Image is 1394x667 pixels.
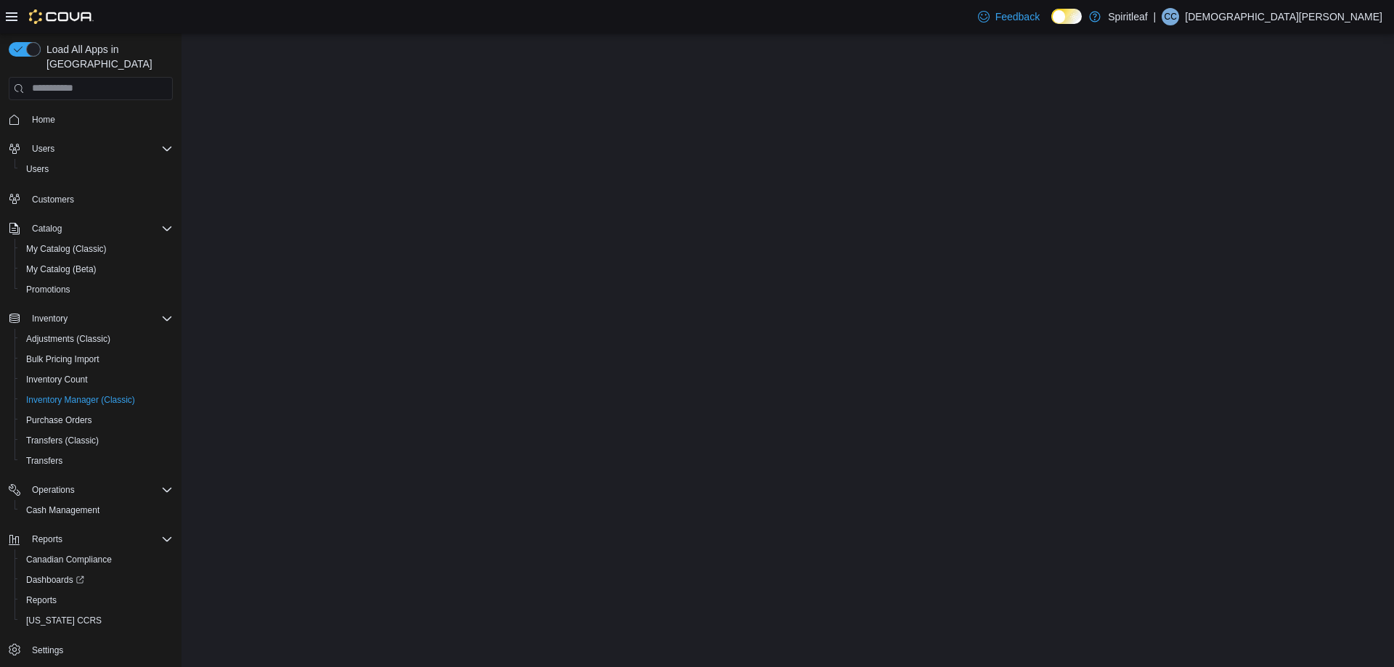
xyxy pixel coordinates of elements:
[15,590,179,610] button: Reports
[15,390,179,410] button: Inventory Manager (Classic)
[3,529,179,549] button: Reports
[15,259,179,279] button: My Catalog (Beta)
[26,594,57,606] span: Reports
[32,114,55,126] span: Home
[26,263,97,275] span: My Catalog (Beta)
[15,451,179,471] button: Transfers
[3,188,179,209] button: Customers
[1165,8,1177,25] span: CC
[20,160,54,178] a: Users
[20,452,173,470] span: Transfers
[32,484,75,496] span: Operations
[20,371,173,388] span: Inventory Count
[20,432,105,449] a: Transfers (Classic)
[41,42,173,71] span: Load All Apps in [GEOGRAPHIC_DATA]
[26,140,173,157] span: Users
[32,223,62,234] span: Catalog
[32,645,63,656] span: Settings
[26,414,92,426] span: Purchase Orders
[26,189,173,208] span: Customers
[26,641,173,659] span: Settings
[20,240,113,258] a: My Catalog (Classic)
[26,220,68,237] button: Catalog
[3,218,179,239] button: Catalog
[26,140,60,157] button: Users
[26,642,69,659] a: Settings
[20,281,76,298] a: Promotions
[15,329,179,349] button: Adjustments (Classic)
[20,412,173,429] span: Purchase Orders
[26,374,88,385] span: Inventory Count
[26,481,173,499] span: Operations
[15,159,179,179] button: Users
[20,261,173,278] span: My Catalog (Beta)
[20,160,173,178] span: Users
[26,435,99,446] span: Transfers (Classic)
[32,143,54,155] span: Users
[20,281,173,298] span: Promotions
[20,432,173,449] span: Transfers (Classic)
[20,571,173,589] span: Dashboards
[3,639,179,660] button: Settings
[20,502,105,519] a: Cash Management
[15,549,179,570] button: Canadian Compliance
[20,571,90,589] a: Dashboards
[15,279,179,300] button: Promotions
[20,351,173,368] span: Bulk Pricing Import
[20,371,94,388] a: Inventory Count
[26,394,135,406] span: Inventory Manager (Classic)
[1051,9,1082,24] input: Dark Mode
[15,570,179,590] a: Dashboards
[32,313,68,324] span: Inventory
[15,349,179,369] button: Bulk Pricing Import
[26,504,99,516] span: Cash Management
[26,455,62,467] span: Transfers
[3,109,179,130] button: Home
[995,9,1040,24] span: Feedback
[20,330,173,348] span: Adjustments (Classic)
[15,610,179,631] button: [US_STATE] CCRS
[20,592,173,609] span: Reports
[20,612,107,629] a: [US_STATE] CCRS
[26,353,99,365] span: Bulk Pricing Import
[20,502,173,519] span: Cash Management
[20,351,105,368] a: Bulk Pricing Import
[20,391,141,409] a: Inventory Manager (Classic)
[26,574,84,586] span: Dashboards
[26,531,173,548] span: Reports
[1154,8,1157,25] p: |
[15,239,179,259] button: My Catalog (Classic)
[1185,8,1382,25] p: [DEMOGRAPHIC_DATA][PERSON_NAME]
[15,430,179,451] button: Transfers (Classic)
[20,261,102,278] a: My Catalog (Beta)
[20,391,173,409] span: Inventory Manager (Classic)
[1108,8,1147,25] p: Spiritleaf
[26,110,173,128] span: Home
[15,369,179,390] button: Inventory Count
[20,330,116,348] a: Adjustments (Classic)
[20,592,62,609] a: Reports
[1162,8,1179,25] div: Christian C
[1051,24,1052,25] span: Dark Mode
[20,551,118,568] a: Canadian Compliance
[26,111,61,128] a: Home
[972,2,1045,31] a: Feedback
[26,191,80,208] a: Customers
[20,240,173,258] span: My Catalog (Classic)
[26,615,102,626] span: [US_STATE] CCRS
[26,481,81,499] button: Operations
[20,412,98,429] a: Purchase Orders
[26,531,68,548] button: Reports
[15,500,179,520] button: Cash Management
[26,310,73,327] button: Inventory
[26,284,70,295] span: Promotions
[26,310,173,327] span: Inventory
[3,480,179,500] button: Operations
[20,612,173,629] span: Washington CCRS
[26,333,110,345] span: Adjustments (Classic)
[32,533,62,545] span: Reports
[26,220,173,237] span: Catalog
[32,194,74,205] span: Customers
[29,9,94,24] img: Cova
[3,139,179,159] button: Users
